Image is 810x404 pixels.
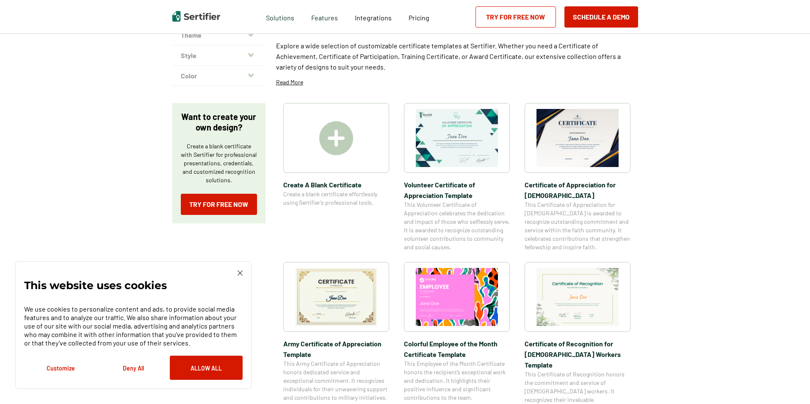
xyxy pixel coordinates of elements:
img: Certificate of Appreciation for Church​ [536,109,619,167]
a: Pricing [409,11,429,22]
a: Certificate of Appreciation for Church​Certificate of Appreciation for [DEMOGRAPHIC_DATA]​This Ce... [525,103,630,251]
span: Colorful Employee of the Month Certificate Template [404,338,510,359]
p: Read More [276,78,303,86]
img: Cookie Popup Close [238,270,243,276]
p: This website uses cookies [24,281,167,290]
button: Theme [172,25,265,45]
button: Color [172,66,265,86]
span: This Army Certificate of Appreciation honors dedicated service and exceptional commitment. It rec... [283,359,389,402]
span: Solutions [266,11,294,22]
button: Schedule a Demo [564,6,638,28]
img: Colorful Employee of the Month Certificate Template [416,268,498,326]
a: Try for Free Now [475,6,556,28]
iframe: Chat Widget [768,363,810,404]
p: Explore a wide selection of customizable certificate templates at Sertifier. Whether you need a C... [276,40,638,72]
span: Army Certificate of Appreciation​ Template [283,338,389,359]
a: Try for Free Now [181,194,257,215]
button: Style [172,45,265,66]
span: Volunteer Certificate of Appreciation Template [404,179,510,201]
span: This Volunteer Certificate of Appreciation celebrates the dedication and impact of those who self... [404,201,510,251]
span: Certificate of Recognition for [DEMOGRAPHIC_DATA] Workers Template [525,338,630,370]
span: Certificate of Appreciation for [DEMOGRAPHIC_DATA]​ [525,179,630,201]
img: Army Certificate of Appreciation​ Template [295,268,377,326]
span: Features [311,11,338,22]
p: Want to create your own design? [181,111,257,133]
img: Volunteer Certificate of Appreciation Template [416,109,498,167]
button: Deny All [97,356,170,380]
span: This Certificate of Appreciation for [DEMOGRAPHIC_DATA] is awarded to recognize outstanding commi... [525,201,630,251]
img: Certificate of Recognition for Church Workers Template [536,268,619,326]
a: Volunteer Certificate of Appreciation TemplateVolunteer Certificate of Appreciation TemplateThis ... [404,103,510,251]
button: Customize [24,356,97,380]
img: Create A Blank Certificate [319,121,353,155]
button: Allow All [170,356,243,380]
span: This Employee of the Month Certificate honors the recipient’s exceptional work and dedication. It... [404,359,510,402]
span: Create a blank certificate effortlessly using Sertifier’s professional tools. [283,190,389,207]
img: Sertifier | Digital Credentialing Platform [172,11,220,22]
p: We use cookies to personalize content and ads, to provide social media features and to analyze ou... [24,305,243,347]
span: Pricing [409,14,429,22]
span: Create A Blank Certificate [283,179,389,190]
a: Integrations [355,11,392,22]
p: Create a blank certificate with Sertifier for professional presentations, credentials, and custom... [181,142,257,184]
span: Integrations [355,14,392,22]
